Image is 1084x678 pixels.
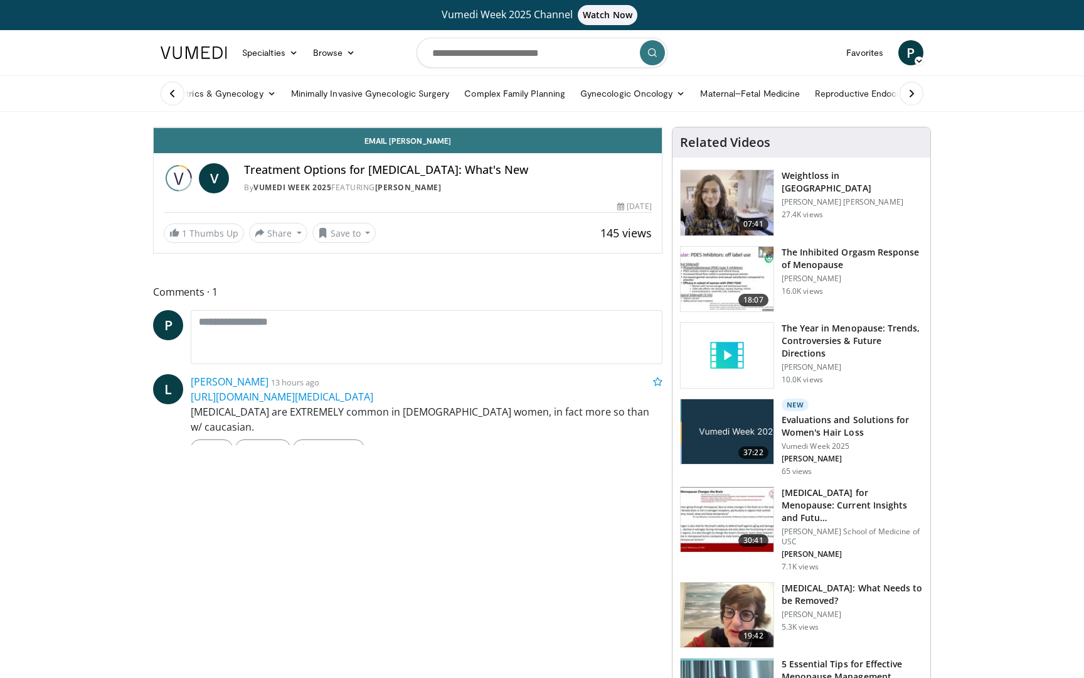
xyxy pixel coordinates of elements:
[182,227,187,239] span: 1
[681,487,773,552] img: 47271b8a-94f4-49c8-b914-2a3d3af03a9e.150x105_q85_crop-smart_upscale.jpg
[153,284,662,300] span: Comments 1
[600,225,652,240] span: 145 views
[738,294,768,306] span: 18:07
[162,5,922,25] a: Vumedi Week 2025 ChannelWatch Now
[680,246,923,313] a: 18:07 The Inhibited Orgasm Response of Menopause [PERSON_NAME] 16.0K views
[154,127,662,128] video-js: Video Player
[782,375,823,385] p: 10.0K views
[284,81,457,106] a: Minimally Invasive Gynecologic Surgery
[680,322,923,389] a: The Year in Menopause: Trends, Controversies & Future Directions [PERSON_NAME] 10.0K views
[782,610,923,620] p: [PERSON_NAME]
[312,223,376,243] button: Save to
[738,534,768,547] span: 30:41
[417,38,667,68] input: Search topics, interventions
[191,389,662,434] p: [MEDICAL_DATA] are EXTREMELY common in [DEMOGRAPHIC_DATA] women, in fact more so than w/ caucasian.
[153,374,183,404] a: L
[782,169,923,195] h3: Weightloss in [GEOGRAPHIC_DATA]
[782,274,923,284] p: [PERSON_NAME]
[244,182,652,193] div: By FEATURING
[153,310,183,340] a: P
[782,362,923,372] p: [PERSON_NAME]
[782,466,812,476] p: 65 views
[681,399,773,465] img: 4dd4c714-532f-44da-96b3-d887f22c4efa.jpg.150x105_q85_crop-smart_upscale.jpg
[782,454,923,464] p: [PERSON_NAME]
[244,163,652,177] h4: Treatment Options for [MEDICAL_DATA]: What's New
[578,5,637,25] span: Watch Now
[235,40,306,65] a: Specialties
[375,182,442,193] a: [PERSON_NAME]
[617,201,651,212] div: [DATE]
[680,169,923,236] a: 07:41 Weightloss in [GEOGRAPHIC_DATA] [PERSON_NAME] [PERSON_NAME] 27.4K views
[681,247,773,312] img: 283c0f17-5e2d-42ba-a87c-168d447cdba4.150x105_q85_crop-smart_upscale.jpg
[681,323,773,388] img: video_placeholder_short.svg
[782,582,923,607] h3: [MEDICAL_DATA]: What Needs to be Removed?
[681,583,773,648] img: 4d0a4bbe-a17a-46ab-a4ad-f5554927e0d3.150x105_q85_crop-smart_upscale.jpg
[738,630,768,642] span: 19:42
[191,390,373,404] a: [URL][DOMAIN_NAME][MEDICAL_DATA]
[191,375,268,389] a: [PERSON_NAME]
[306,40,363,65] a: Browse
[782,210,823,220] p: 27.4K views
[782,487,923,524] h3: [MEDICAL_DATA] for Menopause: Current Insights and Futu…
[680,399,923,476] a: 37:22 New Evaluations and Solutions for Women's Hair Loss Vumedi Week 2025 [PERSON_NAME] 65 views
[782,399,809,411] p: New
[693,81,807,106] a: Maternal–Fetal Medicine
[573,81,693,106] a: Gynecologic Oncology
[680,487,923,572] a: 30:41 [MEDICAL_DATA] for Menopause: Current Insights and Futu… [PERSON_NAME] School of Medicine o...
[782,622,819,632] p: 5.3K views
[839,40,891,65] a: Favorites
[235,439,290,457] a: Message
[253,182,331,193] a: Vumedi Week 2025
[154,128,662,153] a: Email [PERSON_NAME]
[680,135,770,150] h4: Related Videos
[457,81,573,106] a: Complex Family Planning
[164,223,244,243] a: 1 Thumbs Up
[199,163,229,193] a: V
[738,446,768,459] span: 37:22
[782,197,923,207] p: [PERSON_NAME] [PERSON_NAME]
[681,170,773,235] img: 9983fed1-7565-45be-8934-aef1103ce6e2.150x105_q85_crop-smart_upscale.jpg
[782,322,923,360] h3: The Year in Menopause: Trends, Controversies & Future Directions
[782,562,819,572] p: 7.1K views
[782,549,923,559] p: [PERSON_NAME]
[807,81,1018,106] a: Reproductive Endocrinology & [MEDICAL_DATA]
[782,286,823,296] p: 16.0K views
[782,441,923,451] p: Vumedi Week 2025
[293,439,364,457] a: Thumbs Up
[271,377,319,388] small: 13 hours ago
[191,439,233,457] a: Reply
[153,81,284,106] a: Obstetrics & Gynecology
[161,46,227,59] img: VuMedi Logo
[898,40,923,65] a: P
[782,527,923,547] p: [PERSON_NAME] School of Medicine of USC
[782,414,923,439] h3: Evaluations and Solutions for Women's Hair Loss
[680,582,923,648] a: 19:42 [MEDICAL_DATA]: What Needs to be Removed? [PERSON_NAME] 5.3K views
[782,246,923,271] h3: The Inhibited Orgasm Response of Menopause
[164,163,194,193] img: Vumedi Week 2025
[738,218,768,230] span: 07:41
[249,223,307,243] button: Share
